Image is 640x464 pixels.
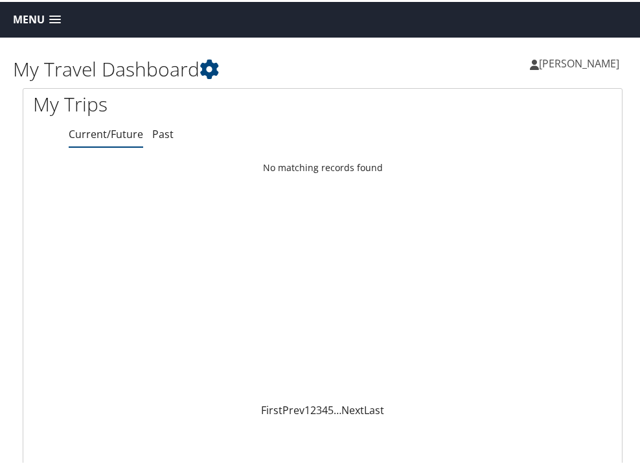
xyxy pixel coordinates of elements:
[328,401,334,415] a: 5
[13,12,45,24] span: Menu
[23,154,622,178] td: No matching records found
[33,89,313,116] h1: My Trips
[334,401,341,415] span: …
[364,401,384,415] a: Last
[304,401,310,415] a: 1
[6,7,67,29] a: Menu
[539,54,619,69] span: [PERSON_NAME]
[316,401,322,415] a: 3
[282,401,304,415] a: Prev
[530,42,632,81] a: [PERSON_NAME]
[152,125,174,139] a: Past
[13,54,323,81] h1: My Travel Dashboard
[341,401,364,415] a: Next
[322,401,328,415] a: 4
[69,125,143,139] a: Current/Future
[261,401,282,415] a: First
[310,401,316,415] a: 2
